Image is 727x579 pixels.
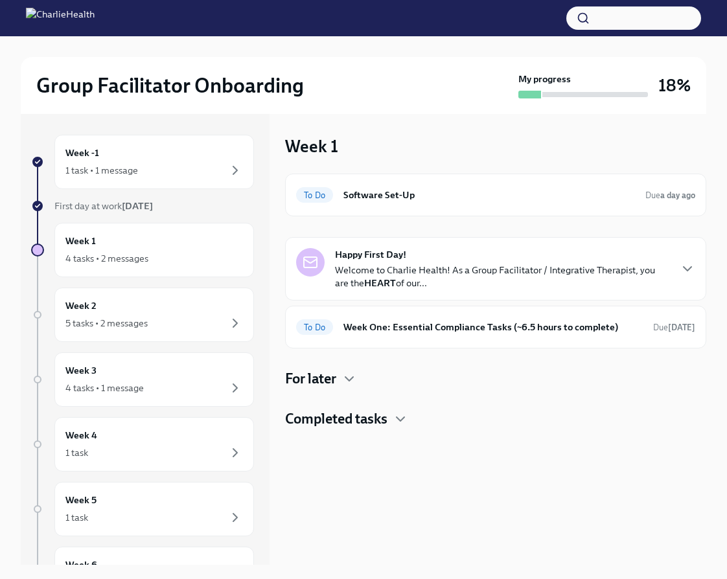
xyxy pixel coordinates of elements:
[65,428,97,442] h6: Week 4
[285,135,338,158] h3: Week 1
[296,323,333,332] span: To Do
[54,200,153,212] span: First day at work
[31,417,254,471] a: Week 41 task
[65,381,144,394] div: 4 tasks • 1 message
[31,223,254,277] a: Week 14 tasks • 2 messages
[285,369,336,389] h4: For later
[335,248,406,261] strong: Happy First Day!
[65,234,96,248] h6: Week 1
[122,200,153,212] strong: [DATE]
[31,135,254,189] a: Week -11 task • 1 message
[653,321,695,334] span: October 14th, 2025 09:00
[285,369,706,389] div: For later
[660,190,695,200] strong: a day ago
[343,188,635,202] h6: Software Set-Up
[36,73,304,98] h2: Group Facilitator Onboarding
[296,317,695,337] a: To DoWeek One: Essential Compliance Tasks (~6.5 hours to complete)Due[DATE]
[65,493,97,507] h6: Week 5
[65,511,88,524] div: 1 task
[285,409,706,429] div: Completed tasks
[31,352,254,407] a: Week 34 tasks • 1 message
[65,317,148,330] div: 5 tasks • 2 messages
[65,446,88,459] div: 1 task
[645,189,695,201] span: October 8th, 2025 09:00
[658,74,691,97] h3: 18%
[65,363,97,378] h6: Week 3
[65,299,97,313] h6: Week 2
[653,323,695,332] span: Due
[65,252,148,265] div: 4 tasks • 2 messages
[65,164,138,177] div: 1 task • 1 message
[26,8,95,28] img: CharlieHealth
[343,320,643,334] h6: Week One: Essential Compliance Tasks (~6.5 hours to complete)
[518,73,571,85] strong: My progress
[31,199,254,212] a: First day at work[DATE]
[285,409,387,429] h4: Completed tasks
[296,185,695,205] a: To DoSoftware Set-UpDuea day ago
[668,323,695,332] strong: [DATE]
[364,277,396,289] strong: HEART
[296,190,333,200] span: To Do
[335,264,669,289] p: Welcome to Charlie Health! As a Group Facilitator / Integrative Therapist, you are the of our...
[65,146,99,160] h6: Week -1
[31,482,254,536] a: Week 51 task
[645,190,695,200] span: Due
[65,558,97,572] h6: Week 6
[31,288,254,342] a: Week 25 tasks • 2 messages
